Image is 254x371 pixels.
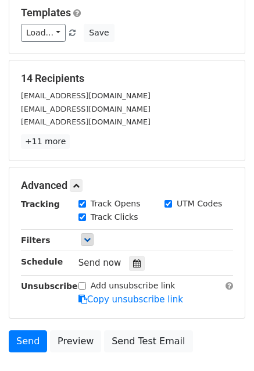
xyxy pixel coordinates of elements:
[21,179,233,192] h5: Advanced
[21,72,233,85] h5: 14 Recipients
[78,258,121,268] span: Send now
[21,281,78,291] strong: Unsubscribe
[21,236,51,245] strong: Filters
[21,24,66,42] a: Load...
[21,199,60,209] strong: Tracking
[21,91,151,100] small: [EMAIL_ADDRESS][DOMAIN_NAME]
[21,105,151,113] small: [EMAIL_ADDRESS][DOMAIN_NAME]
[21,6,71,19] a: Templates
[91,280,176,292] label: Add unsubscribe link
[84,24,114,42] button: Save
[50,330,101,352] a: Preview
[177,198,222,210] label: UTM Codes
[78,294,183,305] a: Copy unsubscribe link
[196,315,254,371] iframe: Chat Widget
[91,198,141,210] label: Track Opens
[21,257,63,266] strong: Schedule
[104,330,192,352] a: Send Test Email
[9,330,47,352] a: Send
[91,211,138,223] label: Track Clicks
[21,117,151,126] small: [EMAIL_ADDRESS][DOMAIN_NAME]
[21,134,70,149] a: +11 more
